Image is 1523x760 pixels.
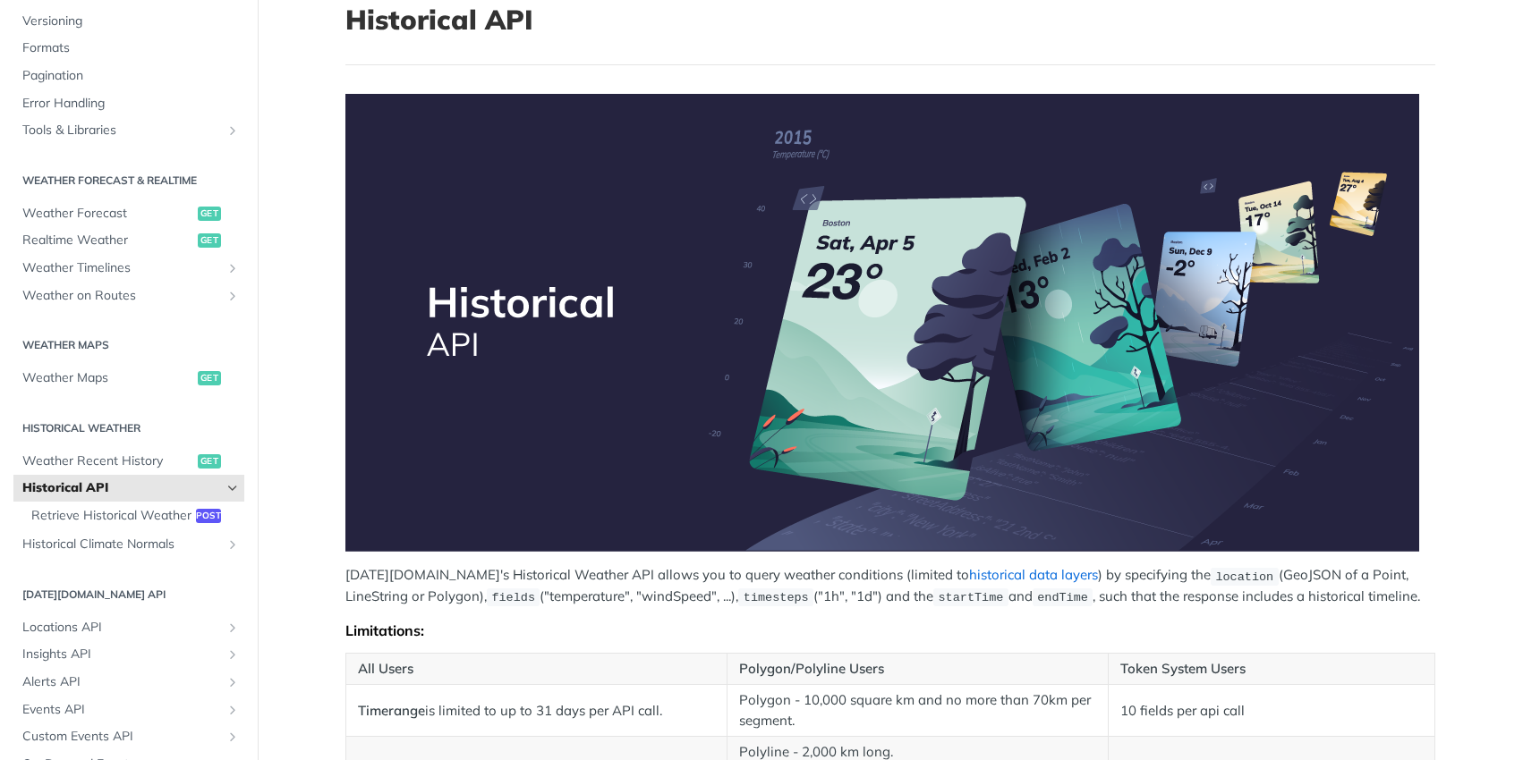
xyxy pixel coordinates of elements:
[13,723,244,750] a: Custom Events APIShow subpages for Custom Events API
[13,614,244,641] a: Locations APIShow subpages for Locations API
[345,621,1435,639] div: Limitations:
[13,531,244,558] a: Historical Climate NormalsShow subpages for Historical Climate Normals
[198,233,221,248] span: get
[13,255,244,282] a: Weather TimelinesShow subpages for Weather Timelines
[22,646,221,663] span: Insights API
[22,95,240,113] span: Error Handling
[1215,570,1273,583] span: location
[198,207,221,221] span: get
[196,509,221,523] span: post
[13,90,244,117] a: Error Handling
[346,685,727,737] td: is limited to up to 31 days per API call.
[13,337,244,353] h2: Weather Maps
[345,565,1435,607] p: [DATE][DOMAIN_NAME]'s Historical Weather API allows you to query weather conditions (limited to )...
[22,232,193,249] span: Realtime Weather
[1037,591,1088,604] span: endTime
[22,205,193,223] span: Weather Forecast
[346,653,727,685] th: All Users
[13,63,244,89] a: Pagination
[225,537,240,552] button: Show subpages for Historical Climate Normals
[727,653,1108,685] th: Polygon/Polyline Users
[22,619,221,637] span: Locations API
[31,507,191,525] span: Retrieve Historical Weather
[198,454,221,469] span: get
[225,261,240,275] button: Show subpages for Weather Timelines
[22,701,221,719] span: Events API
[13,200,244,227] a: Weather Forecastget
[13,475,244,502] a: Historical APIHide subpages for Historical API
[1108,685,1434,737] td: 10 fields per api call
[969,566,1098,583] a: historical data layers
[225,675,240,689] button: Show subpages for Alerts API
[13,173,244,189] h2: Weather Forecast & realtime
[22,502,244,529] a: Retrieve Historical Weatherpost
[22,287,221,305] span: Weather on Routes
[358,702,425,719] strong: Timerange
[345,94,1419,552] img: Historical-API.png
[13,365,244,392] a: Weather Mapsget
[1108,653,1434,685] th: Token System Users
[13,420,244,436] h2: Historical Weather
[225,289,240,303] button: Show subpages for Weather on Routes
[13,283,244,309] a: Weather on RoutesShow subpages for Weather on Routes
[744,591,809,604] span: timesteps
[938,591,1003,604] span: startTime
[13,697,244,723] a: Events APIShow subpages for Events API
[225,123,240,138] button: Show subpages for Tools & Libraries
[13,117,244,144] a: Tools & LibrariesShow subpages for Tools & Libraries
[13,669,244,696] a: Alerts APIShow subpages for Alerts API
[13,8,244,35] a: Versioning
[13,35,244,62] a: Formats
[22,479,221,497] span: Historical API
[13,641,244,668] a: Insights APIShow subpages for Insights API
[345,4,1435,36] h1: Historical API
[22,13,240,30] span: Versioning
[22,673,221,691] span: Alerts API
[22,452,193,470] span: Weather Recent History
[13,227,244,254] a: Realtime Weatherget
[225,621,240,635] button: Show subpages for Locations API
[198,371,221,385] span: get
[225,730,240,744] button: Show subpages for Custom Events API
[13,448,244,475] a: Weather Recent Historyget
[22,728,221,746] span: Custom Events API
[22,536,221,553] span: Historical Climate Normals
[345,94,1435,552] span: Expand image
[727,685,1108,737] td: Polygon - 10,000 square km and no more than 70km per segment.
[22,39,240,57] span: Formats
[22,259,221,277] span: Weather Timelines
[13,587,244,603] h2: [DATE][DOMAIN_NAME] API
[491,591,535,604] span: fields
[22,369,193,387] span: Weather Maps
[22,67,240,85] span: Pagination
[225,703,240,717] button: Show subpages for Events API
[22,122,221,139] span: Tools & Libraries
[225,481,240,495] button: Hide subpages for Historical API
[225,647,240,662] button: Show subpages for Insights API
